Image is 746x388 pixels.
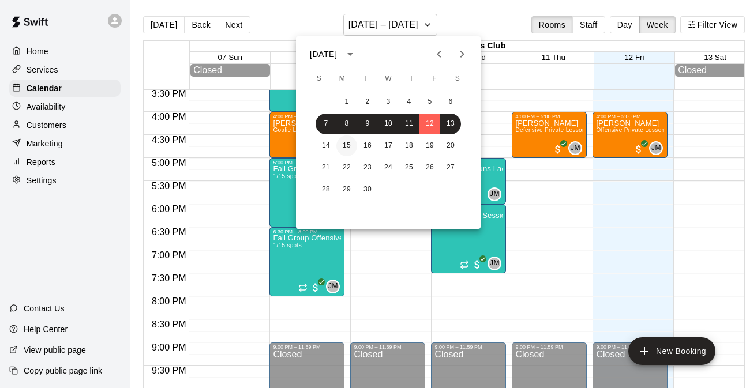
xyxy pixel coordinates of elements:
[428,43,451,66] button: Previous month
[357,135,378,156] button: 16
[336,135,357,156] button: 15
[451,43,474,66] button: Next month
[316,114,336,134] button: 7
[419,92,440,112] button: 5
[440,92,461,112] button: 6
[440,157,461,178] button: 27
[357,114,378,134] button: 9
[401,67,422,91] span: Thursday
[378,67,399,91] span: Wednesday
[336,179,357,200] button: 29
[316,135,336,156] button: 14
[399,114,419,134] button: 11
[357,157,378,178] button: 23
[447,67,468,91] span: Saturday
[336,157,357,178] button: 22
[399,92,419,112] button: 4
[378,157,399,178] button: 24
[419,157,440,178] button: 26
[336,114,357,134] button: 8
[340,44,360,64] button: calendar view is open, switch to year view
[310,48,337,61] div: [DATE]
[419,135,440,156] button: 19
[336,92,357,112] button: 1
[355,67,376,91] span: Tuesday
[424,67,445,91] span: Friday
[440,114,461,134] button: 13
[316,179,336,200] button: 28
[419,114,440,134] button: 12
[378,135,399,156] button: 17
[357,179,378,200] button: 30
[309,67,329,91] span: Sunday
[357,92,378,112] button: 2
[399,135,419,156] button: 18
[332,67,353,91] span: Monday
[378,92,399,112] button: 3
[378,114,399,134] button: 10
[399,157,419,178] button: 25
[440,135,461,156] button: 20
[316,157,336,178] button: 21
